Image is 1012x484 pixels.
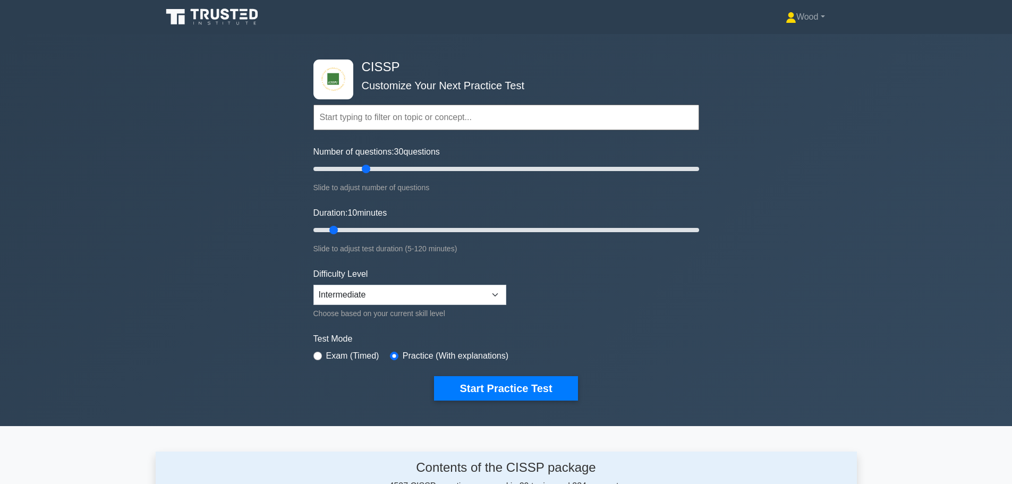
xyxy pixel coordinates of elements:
[313,333,699,345] label: Test Mode
[313,268,368,281] label: Difficulty Level
[313,146,440,158] label: Number of questions: questions
[313,105,699,130] input: Start typing to filter on topic or concept...
[313,242,699,255] div: Slide to adjust test duration (5-120 minutes)
[394,147,404,156] span: 30
[347,208,357,217] span: 10
[403,350,508,362] label: Practice (With explanations)
[358,60,647,75] h4: CISSP
[256,460,756,475] h4: Contents of the CISSP package
[313,181,699,194] div: Slide to adjust number of questions
[434,376,577,401] button: Start Practice Test
[760,6,851,28] a: Wood
[313,207,387,219] label: Duration: minutes
[326,350,379,362] label: Exam (Timed)
[313,307,506,320] div: Choose based on your current skill level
